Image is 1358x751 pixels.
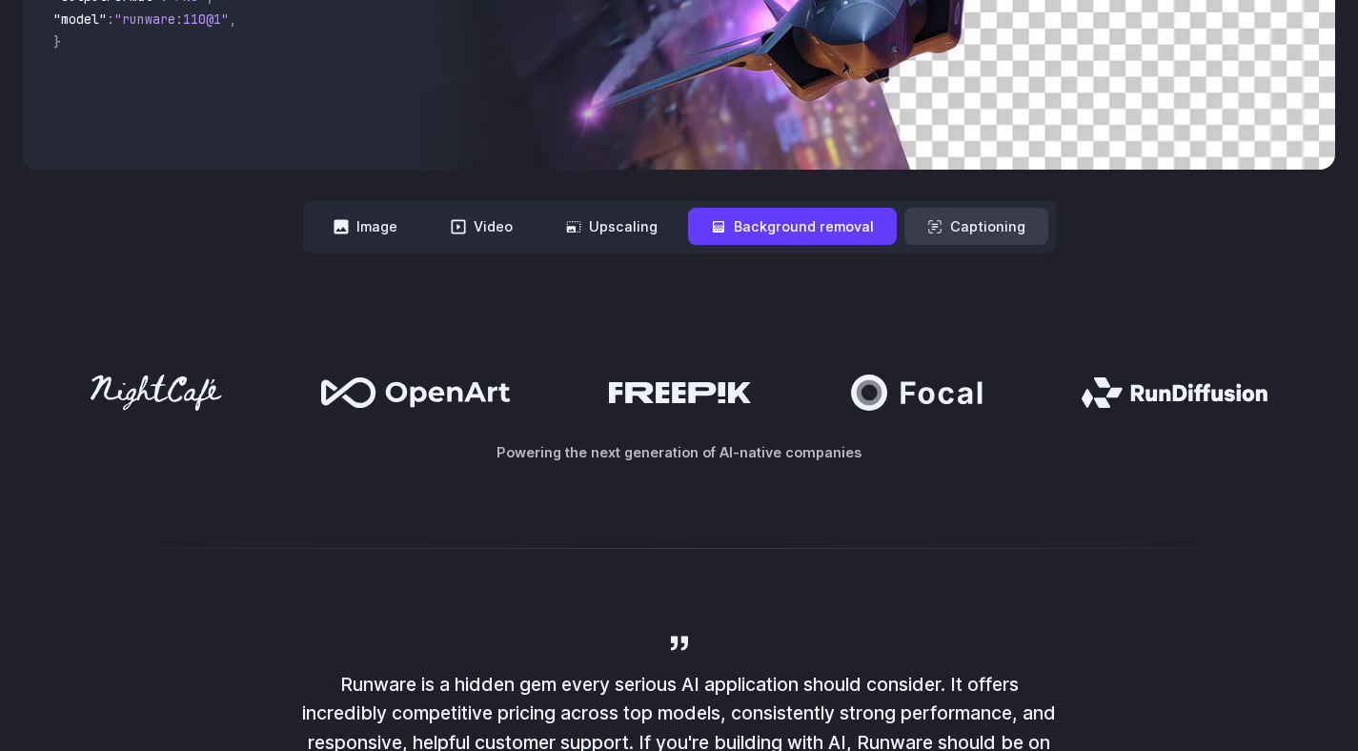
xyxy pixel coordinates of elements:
p: Powering the next generation of AI-native companies [23,441,1335,463]
span: , [229,10,236,28]
button: Captioning [904,208,1048,245]
span: : [107,10,114,28]
button: Image [311,208,420,245]
button: Video [428,208,536,245]
span: "runware:110@1" [114,10,229,28]
span: "model" [53,10,107,28]
button: Upscaling [543,208,680,245]
button: Background removal [688,208,897,245]
span: } [53,33,61,51]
